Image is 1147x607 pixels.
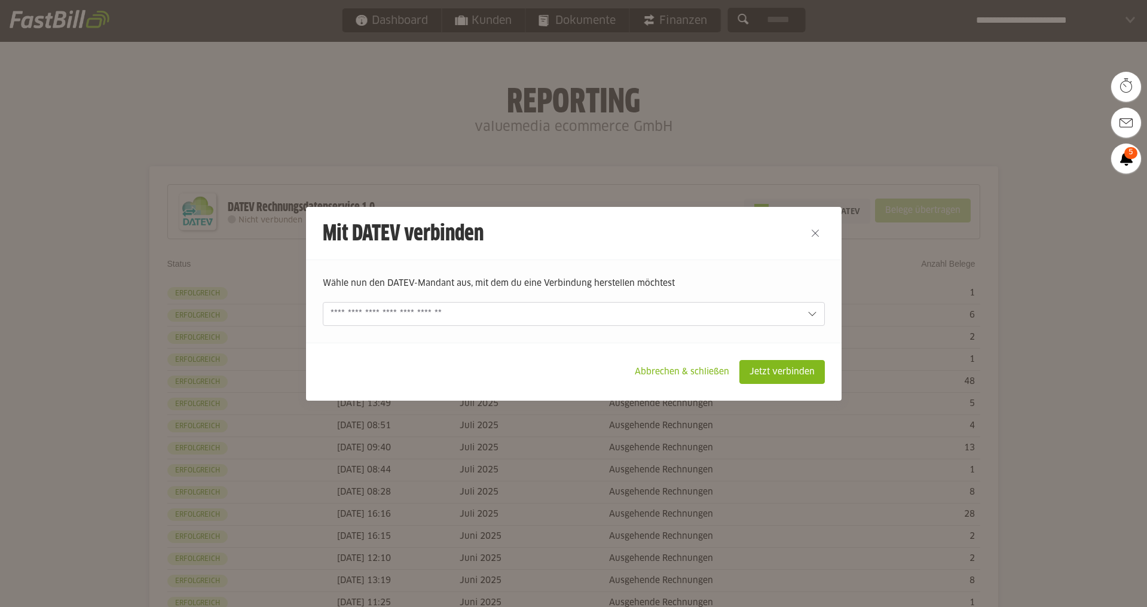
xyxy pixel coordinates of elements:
[1054,571,1135,601] iframe: Öffnet ein Widget, in dem Sie weitere Informationen finden
[1111,144,1141,173] a: 5
[323,277,825,290] p: Wähle nun den DATEV-Mandant aus, mit dem du eine Verbindung herstellen möchtest
[625,360,739,384] sl-button: Abbrechen & schließen
[1124,147,1137,159] span: 5
[739,360,825,384] sl-button: Jetzt verbinden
